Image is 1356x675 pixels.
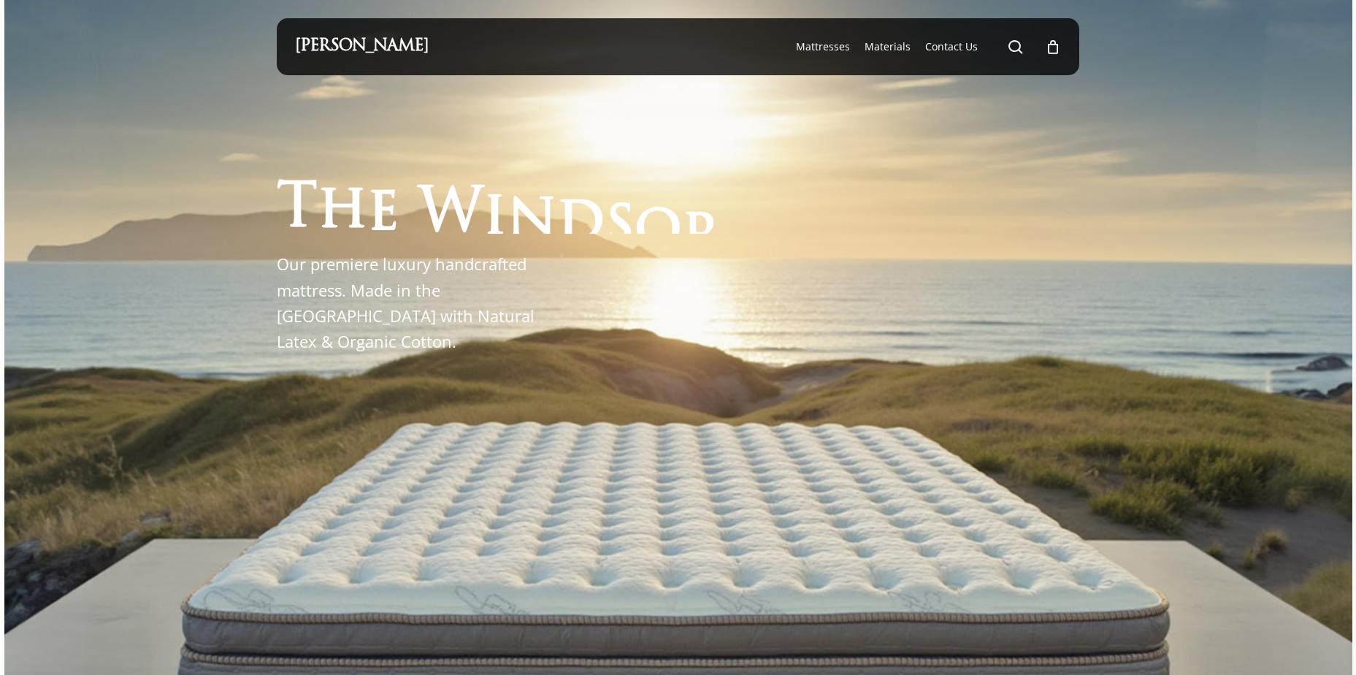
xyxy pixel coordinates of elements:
h1: The Windsor [277,175,721,234]
span: o [635,202,682,262]
a: Materials [865,39,911,54]
span: n [507,191,556,251]
a: Contact Us [925,39,978,54]
a: [PERSON_NAME] [295,39,429,55]
span: Materials [865,39,911,53]
span: h [318,183,367,243]
nav: Main Menu [789,18,1061,75]
span: Mattresses [796,39,850,53]
span: Contact Us [925,39,978,53]
span: T [277,182,318,241]
span: d [556,195,605,254]
span: W [418,187,483,246]
span: i [483,189,507,248]
p: Our premiere luxury handcrafted mattress. Made in the [GEOGRAPHIC_DATA] with Natural Latex & Orga... [277,251,551,354]
a: Mattresses [796,39,850,54]
span: e [367,185,399,244]
span: s [605,198,635,257]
